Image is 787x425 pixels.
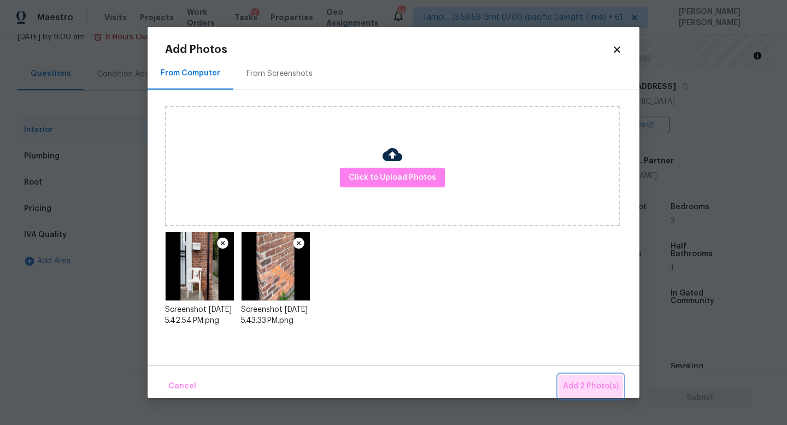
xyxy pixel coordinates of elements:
[559,375,623,398] button: Add 2 Photo(s)
[340,168,445,188] button: Click to Upload Photos
[161,68,220,79] div: From Computer
[165,44,612,55] h2: Add Photos
[168,380,196,393] span: Cancel
[165,304,234,326] div: Screenshot [DATE] 5.42.54 PM.png
[246,68,313,79] div: From Screenshots
[563,380,619,393] span: Add 2 Photo(s)
[349,171,436,185] span: Click to Upload Photos
[164,375,201,398] button: Cancel
[241,304,310,326] div: Screenshot [DATE] 5.43.33 PM.png
[383,145,402,164] img: Cloud Upload Icon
